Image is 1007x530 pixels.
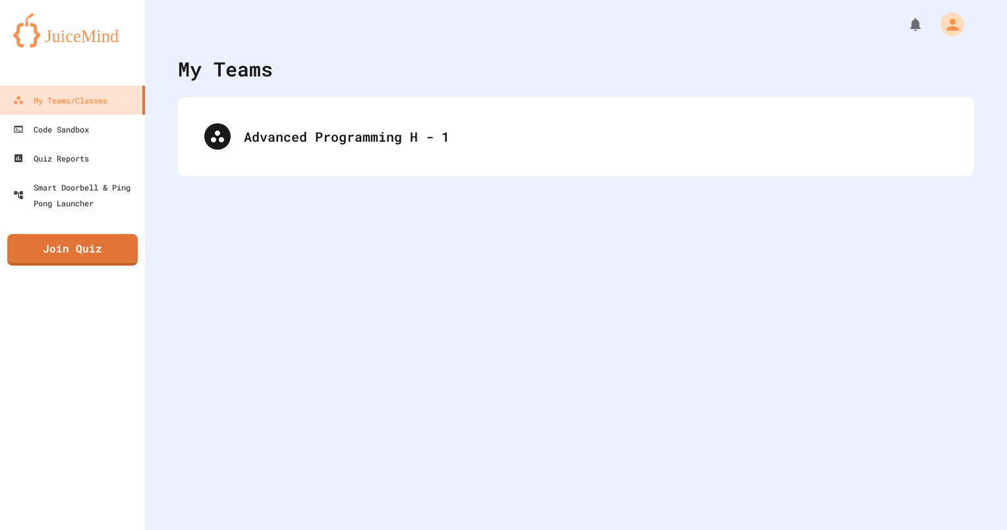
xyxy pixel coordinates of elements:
[13,179,140,211] div: Smart Doorbell & Ping Pong Launcher
[883,13,927,36] div: My Notifications
[13,13,132,47] img: logo-orange.svg
[13,92,107,108] div: My Teams/Classes
[178,54,273,84] div: My Teams
[13,150,89,166] div: Quiz Reports
[13,121,89,137] div: Code Sandbox
[927,9,967,40] div: My Account
[191,110,961,163] div: Advanced Programming H - 1
[244,127,948,146] div: Advanced Programming H - 1
[7,234,138,266] a: Join Quiz
[898,420,994,476] iframe: chat widget
[952,477,994,517] iframe: chat widget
